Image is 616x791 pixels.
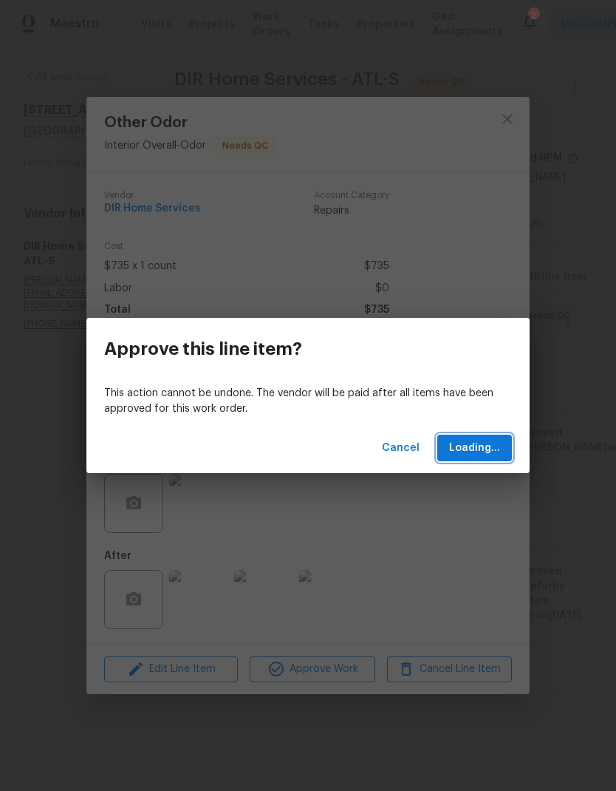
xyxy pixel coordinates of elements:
span: Loading... [449,439,500,458]
button: Loading... [437,435,512,462]
span: Cancel [382,439,420,458]
button: Cancel [376,435,425,462]
h3: Approve this line item? [104,339,302,359]
p: This action cannot be undone. The vendor will be paid after all items have been approved for this... [104,386,512,417]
